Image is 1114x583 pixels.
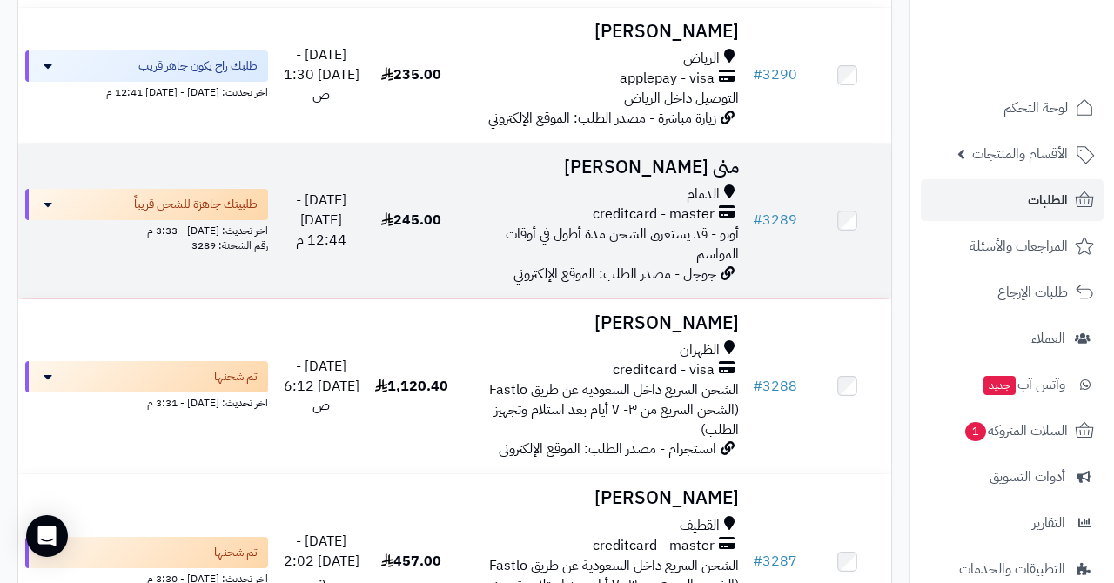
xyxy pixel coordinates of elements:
span: أوتو - قد يستغرق الشحن مدة أطول في أوقات المواسم [506,224,739,265]
span: applepay - visa [620,69,715,89]
span: العملاء [1031,326,1065,351]
a: السلات المتروكة1 [921,410,1104,452]
span: السلات المتروكة [963,419,1068,443]
span: [DATE] - [DATE] 6:12 ص [284,356,359,417]
a: لوحة التحكم [921,87,1104,129]
span: لوحة التحكم [1003,96,1068,120]
a: أدوات التسويق [921,456,1104,498]
div: Open Intercom Messenger [26,515,68,557]
span: 245.00 [381,210,441,231]
a: #3288 [753,376,797,397]
span: 1,120.40 [375,376,448,397]
span: 235.00 [381,64,441,85]
a: طلبات الإرجاع [921,271,1104,313]
span: جديد [983,376,1016,395]
img: logo-2.png [996,46,1097,83]
span: # [753,64,762,85]
h3: [PERSON_NAME] [462,22,739,42]
span: # [753,551,762,572]
span: الشحن السريع داخل السعودية عن طريق Fastlo (الشحن السريع من ٣- ٧ أيام بعد استلام وتجهيز الطلب) [489,379,739,440]
a: العملاء [921,318,1104,359]
span: طلبيتك جاهزة للشحن قريباً [134,196,258,213]
span: التوصيل داخل الرياض [624,88,739,109]
a: وآتس آبجديد [921,364,1104,405]
h3: منى [PERSON_NAME] [462,157,739,178]
div: اخر تحديث: [DATE] - 3:33 م [25,220,268,238]
span: رقم الشحنة: 3289 [191,238,268,253]
span: الطلبات [1028,188,1068,212]
span: القطيف [680,516,720,536]
span: creditcard - master [593,204,715,224]
span: انستجرام - مصدر الطلب: الموقع الإلكتروني [499,439,716,459]
span: 457.00 [381,551,441,572]
span: الرياض [683,49,720,69]
span: # [753,210,762,231]
a: الطلبات [921,179,1104,221]
span: [DATE] - [DATE] 12:44 م [296,190,346,251]
a: #3289 [753,210,797,231]
span: التطبيقات والخدمات [959,557,1065,581]
span: أدوات التسويق [990,465,1065,489]
a: المراجعات والأسئلة [921,225,1104,267]
h3: [PERSON_NAME] [462,488,739,508]
a: #3290 [753,64,797,85]
h3: [PERSON_NAME] [462,313,739,333]
span: الظهران [680,340,720,360]
span: طلبك راح يكون جاهز قريب [138,57,258,75]
div: اخر تحديث: [DATE] - 3:31 م [25,392,268,411]
span: # [753,376,762,397]
span: طلبات الإرجاع [997,280,1068,305]
span: وآتس آب [982,372,1065,397]
span: زيارة مباشرة - مصدر الطلب: الموقع الإلكتروني [488,108,716,129]
span: تم شحنها [214,368,258,385]
span: جوجل - مصدر الطلب: الموقع الإلكتروني [513,264,716,285]
span: الدمام [687,184,720,204]
span: تم شحنها [214,544,258,561]
span: التقارير [1032,511,1065,535]
span: المراجعات والأسئلة [970,234,1068,258]
span: [DATE] - [DATE] 1:30 ص [284,44,359,105]
a: #3287 [753,551,797,572]
span: creditcard - visa [613,360,715,380]
a: التقارير [921,502,1104,544]
span: الأقسام والمنتجات [972,142,1068,166]
span: 1 [965,422,986,441]
span: creditcard - master [593,536,715,556]
div: اخر تحديث: [DATE] - [DATE] 12:41 م [25,82,268,100]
